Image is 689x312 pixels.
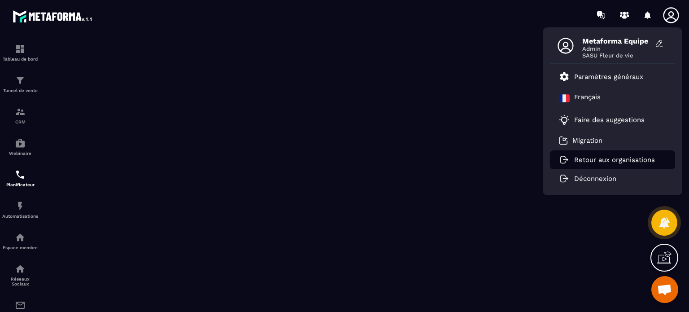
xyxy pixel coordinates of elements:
[2,163,38,194] a: schedulerschedulerPlanificateur
[2,214,38,219] p: Automatisations
[2,245,38,250] p: Espace membre
[2,225,38,257] a: automationsautomationsEspace membre
[582,52,650,59] span: SASU Fleur de vie
[2,257,38,293] a: social-networksocial-networkRéseaux Sociaux
[15,264,26,274] img: social-network
[15,232,26,243] img: automations
[2,151,38,156] p: Webinaire
[582,45,650,52] span: Admin
[15,300,26,311] img: email
[15,75,26,86] img: formation
[15,169,26,180] img: scheduler
[574,116,645,124] p: Faire des suggestions
[572,136,602,145] p: Migration
[559,114,655,125] a: Faire des suggestions
[574,175,616,183] p: Déconnexion
[574,156,655,164] p: Retour aux organisations
[2,182,38,187] p: Planificateur
[2,131,38,163] a: automationsautomationsWebinaire
[574,73,643,81] p: Paramètres généraux
[13,8,93,24] img: logo
[651,276,678,303] a: Ouvrir le chat
[559,156,655,164] a: Retour aux organisations
[2,119,38,124] p: CRM
[2,37,38,68] a: formationformationTableau de bord
[582,37,650,45] span: Metaforma Equipe
[2,194,38,225] a: automationsautomationsAutomatisations
[2,68,38,100] a: formationformationTunnel de vente
[559,136,602,145] a: Migration
[2,57,38,62] p: Tableau de bord
[2,100,38,131] a: formationformationCRM
[15,44,26,54] img: formation
[15,138,26,149] img: automations
[2,277,38,286] p: Réseaux Sociaux
[559,71,643,82] a: Paramètres généraux
[15,106,26,117] img: formation
[574,93,601,104] p: Français
[2,88,38,93] p: Tunnel de vente
[15,201,26,211] img: automations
